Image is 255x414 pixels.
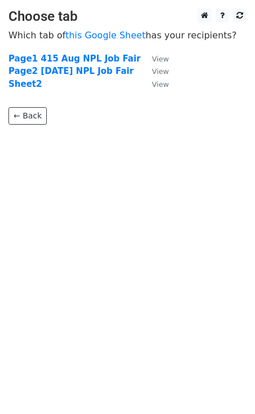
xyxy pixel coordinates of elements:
a: View [140,66,169,76]
iframe: Chat Widget [199,360,255,414]
small: View [152,67,169,76]
a: Sheet2 [8,79,42,89]
small: View [152,80,169,89]
small: View [152,55,169,63]
a: ← Back [8,107,47,125]
a: View [140,79,169,89]
a: Page1 415 Aug NPL Job Fair [8,54,140,64]
a: Page2 [DATE] NPL Job Fair [8,66,134,76]
p: Which tab of has your recipients? [8,29,247,41]
a: this Google Sheet [65,30,146,41]
h3: Choose tab [8,8,247,25]
a: View [140,54,169,64]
